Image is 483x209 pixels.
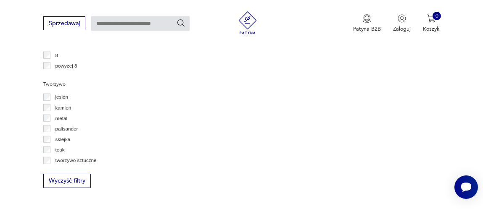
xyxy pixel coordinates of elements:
p: Koszyk [423,25,440,33]
p: palisander [55,125,78,133]
img: Patyna - sklep z meblami i dekoracjami vintage [234,11,262,34]
p: jesion [55,93,69,101]
p: metal [55,114,68,123]
button: Patyna B2B [353,14,381,33]
a: Sprzedawaj [43,21,85,26]
p: Tworzywo [43,80,136,89]
p: 8 [55,51,58,60]
p: powyżej 8 [55,62,77,70]
iframe: Smartsupp widget button [454,175,478,199]
img: Ikonka użytkownika [398,14,406,23]
button: Wyczyść filtry [43,174,90,188]
a: Ikona medaluPatyna B2B [353,14,381,33]
p: Zaloguj [393,25,411,33]
p: Patyna B2B [353,25,381,33]
img: Ikona medalu [363,14,371,24]
p: tworzywo sztuczne [55,156,97,165]
button: Sprzedawaj [43,16,85,30]
button: Szukaj [177,18,186,28]
p: kamień [55,104,71,112]
button: 0Koszyk [423,14,440,33]
p: teak [55,146,65,154]
img: Ikona koszyka [427,14,435,23]
button: Zaloguj [393,14,411,33]
div: 0 [433,12,441,20]
p: sklejka [55,135,71,144]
